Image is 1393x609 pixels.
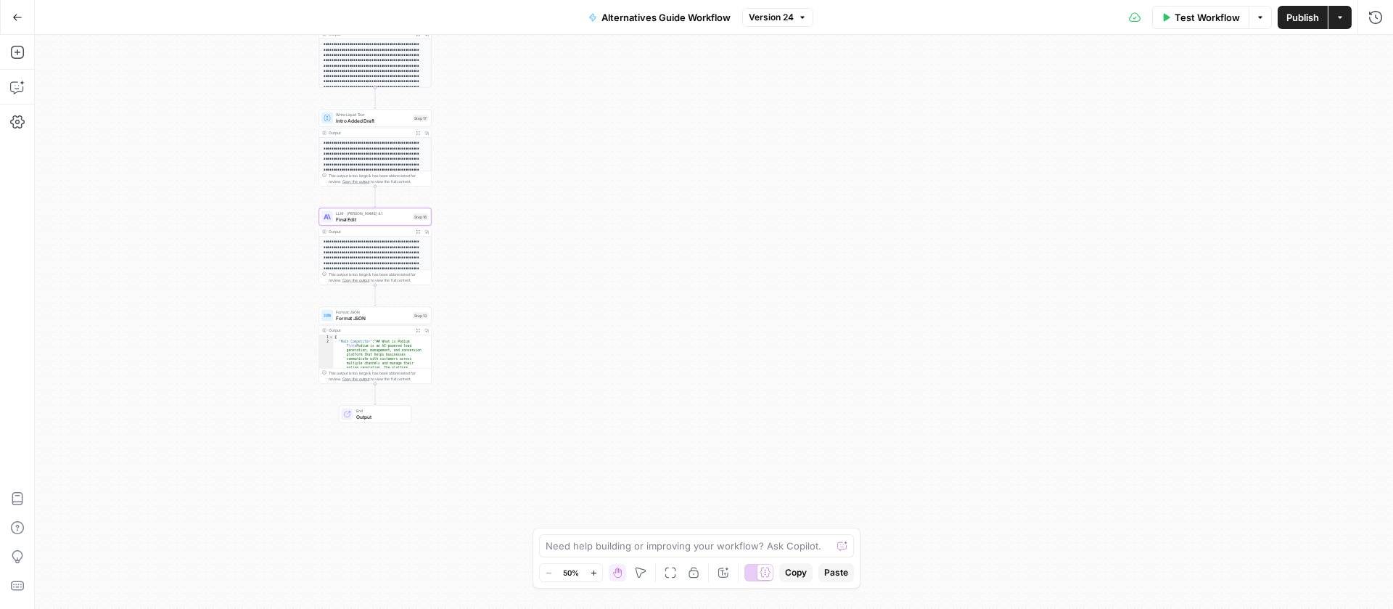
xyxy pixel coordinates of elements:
[336,211,410,216] span: LLM · [PERSON_NAME] 4.1
[749,11,794,24] span: Version 24
[1278,6,1328,29] button: Publish
[329,173,428,184] div: This output is too large & has been abbreviated for review. to view the full content.
[374,285,377,306] g: Edge from step_16 to step_13
[413,312,428,319] div: Step 13
[356,408,406,414] span: End
[563,567,579,579] span: 50%
[336,112,410,118] span: Write Liquid Text
[342,377,370,381] span: Copy the output
[319,335,334,340] div: 1
[342,278,370,282] span: Copy the output
[336,309,410,315] span: Format JSON
[329,327,411,333] div: Output
[818,563,854,582] button: Paste
[742,8,813,27] button: Version 24
[329,370,428,382] div: This output is too large & has been abbreviated for review. to view the full content.
[374,187,377,208] g: Edge from step_17 to step_16
[336,117,410,124] span: Intro Added Draft
[1152,6,1249,29] button: Test Workflow
[1286,10,1319,25] span: Publish
[336,216,410,223] span: Final Edit
[413,213,428,220] div: Step 16
[779,563,813,582] button: Copy
[329,271,428,283] div: This output is too large & has been abbreviated for review. to view the full content.
[580,6,739,29] button: Alternatives Guide Workflow
[374,88,377,109] g: Edge from step_15 to step_17
[329,229,411,234] div: Output
[356,413,406,420] span: Output
[336,314,410,322] span: Format JSON
[785,566,807,579] span: Copy
[329,130,411,136] div: Output
[413,115,428,121] div: Step 17
[374,384,377,405] g: Edge from step_13 to end
[342,179,370,184] span: Copy the output
[319,307,432,384] div: Format JSONFormat JSONStep 13Output{ "Main Competitor":"## What is Podium ?\n\nPodium is an AI-po...
[1175,10,1240,25] span: Test Workflow
[601,10,731,25] span: Alternatives Guide Workflow
[329,335,334,340] span: Toggle code folding, rows 1 through 3
[319,406,432,423] div: EndOutput
[824,566,848,579] span: Paste
[329,31,411,37] div: Output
